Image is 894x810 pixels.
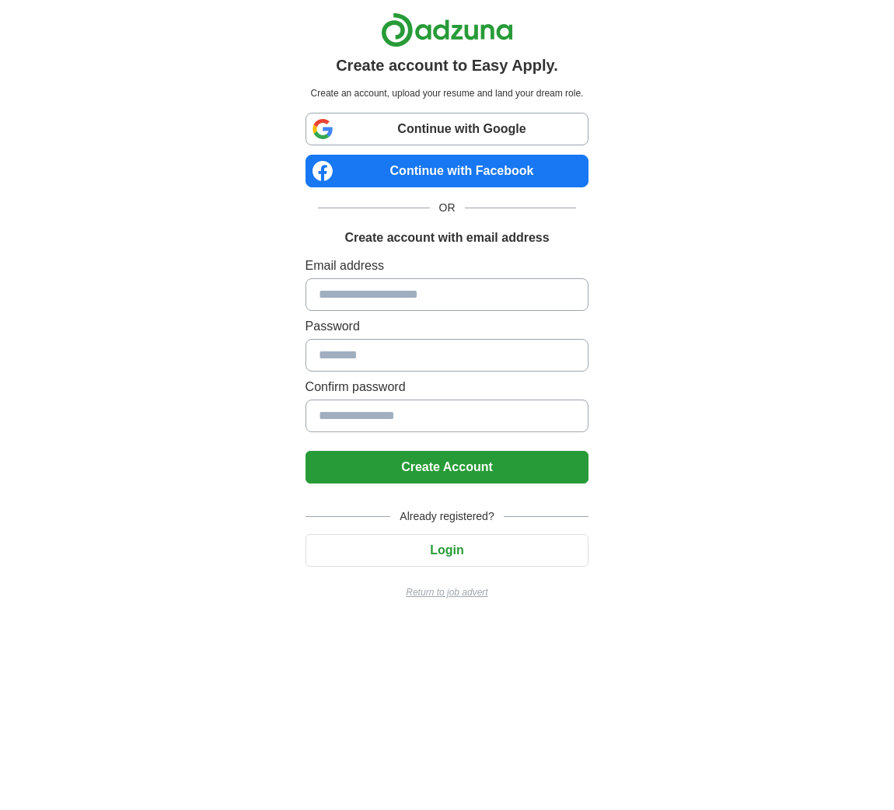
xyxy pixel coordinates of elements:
button: Login [306,534,589,567]
img: Adzuna logo [381,12,513,47]
label: Password [306,317,589,336]
p: Create an account, upload your resume and land your dream role. [309,86,586,100]
span: Already registered? [390,508,503,525]
label: Email address [306,257,589,275]
button: Create Account [306,451,589,484]
a: Continue with Google [306,113,589,145]
h1: Create account with email address [344,229,549,247]
a: Return to job advert [306,585,589,599]
a: Continue with Facebook [306,155,589,187]
h1: Create account to Easy Apply. [336,54,558,77]
label: Confirm password [306,378,589,396]
span: OR [430,200,465,216]
a: Login [306,543,589,557]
